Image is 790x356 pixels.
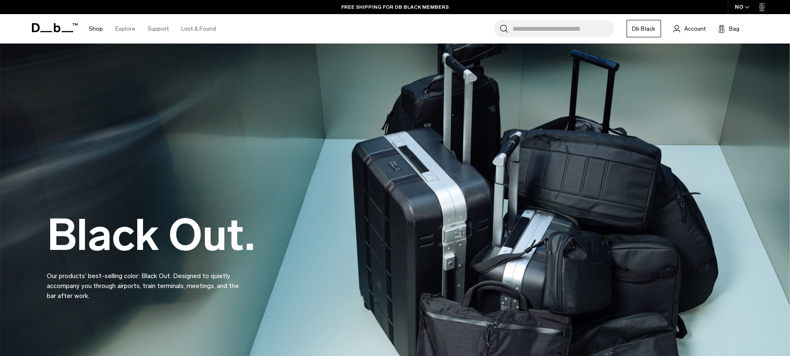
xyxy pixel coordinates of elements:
button: Bag [718,24,739,34]
span: Bag [729,24,739,33]
p: Our products’ best-selling color: Black Out. Designed to quietly accompany you through airports, ... [47,261,246,301]
nav: Main Navigation [83,14,222,44]
a: Support [148,14,169,44]
a: FREE SHIPPING FOR DB BLACK MEMBERS [341,3,449,11]
a: Db Black [627,20,661,37]
a: Shop [89,14,103,44]
span: Account [684,24,706,33]
a: Lost & Found [181,14,216,44]
h2: Black Out. [47,213,255,257]
a: Explore [115,14,135,44]
a: Account [673,24,706,34]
